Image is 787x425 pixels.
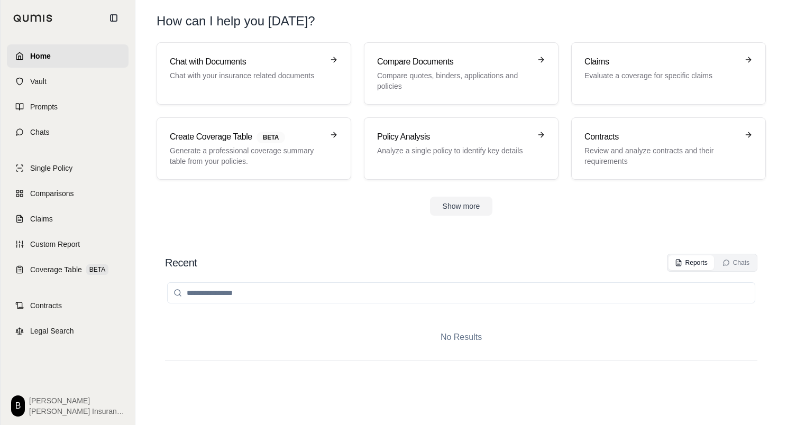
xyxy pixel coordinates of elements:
[377,131,530,143] h3: Policy Analysis
[30,214,53,224] span: Claims
[377,70,530,91] p: Compare quotes, binders, applications and policies
[165,314,757,361] div: No Results
[430,197,493,216] button: Show more
[7,156,129,180] a: Single Policy
[7,294,129,317] a: Contracts
[157,13,315,30] h1: How can I help you [DATE]?
[675,258,708,267] div: Reports
[30,127,50,137] span: Chats
[30,163,72,173] span: Single Policy
[170,145,323,167] p: Generate a professional coverage summary table from your policies.
[165,255,197,270] h2: Recent
[157,117,351,180] a: Create Coverage TableBETAGenerate a professional coverage summary table from your policies.
[30,264,82,275] span: Coverage Table
[13,14,53,22] img: Qumis Logo
[584,131,738,143] h3: Contracts
[716,255,756,270] button: Chats
[105,10,122,26] button: Collapse sidebar
[30,300,62,311] span: Contracts
[257,132,285,143] span: BETA
[157,42,351,105] a: Chat with DocumentsChat with your insurance related documents
[7,121,129,144] a: Chats
[7,70,129,93] a: Vault
[29,406,124,417] span: [PERSON_NAME] Insurance
[86,264,108,275] span: BETA
[30,239,80,250] span: Custom Report
[30,326,74,336] span: Legal Search
[584,145,738,167] p: Review and analyze contracts and their requirements
[7,44,129,68] a: Home
[584,56,738,68] h3: Claims
[584,70,738,81] p: Evaluate a coverage for specific claims
[30,188,74,199] span: Comparisons
[170,56,323,68] h3: Chat with Documents
[29,395,124,406] span: [PERSON_NAME]
[170,131,323,143] h3: Create Coverage Table
[364,42,559,105] a: Compare DocumentsCompare quotes, binders, applications and policies
[7,233,129,256] a: Custom Report
[377,145,530,156] p: Analyze a single policy to identify key details
[669,255,714,270] button: Reports
[7,258,129,281] a: Coverage TableBETA
[7,182,129,205] a: Comparisons
[170,70,323,81] p: Chat with your insurance related documents
[30,76,47,87] span: Vault
[30,101,58,112] span: Prompts
[11,395,25,417] div: B
[364,117,559,180] a: Policy AnalysisAnalyze a single policy to identify key details
[377,56,530,68] h3: Compare Documents
[571,42,766,105] a: ClaimsEvaluate a coverage for specific claims
[7,319,129,343] a: Legal Search
[7,207,129,230] a: Claims
[722,258,749,267] div: Chats
[7,95,129,118] a: Prompts
[571,117,766,180] a: ContractsReview and analyze contracts and their requirements
[30,51,51,61] span: Home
